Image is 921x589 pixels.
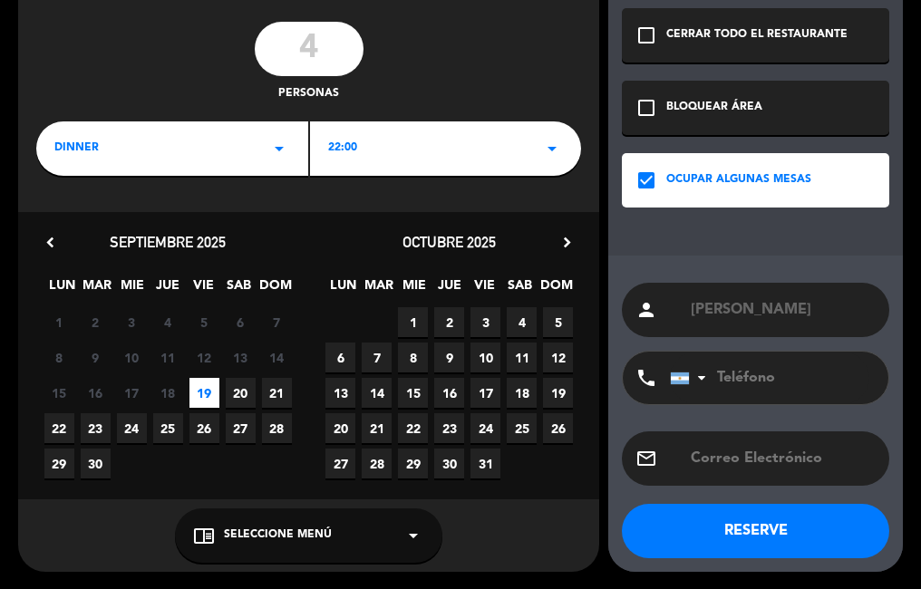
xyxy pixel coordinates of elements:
[470,275,499,304] span: VIE
[402,233,496,251] span: octubre 2025
[470,307,500,337] span: 3
[543,413,573,443] span: 26
[470,413,500,443] span: 24
[224,275,254,304] span: SAB
[635,24,657,46] i: check_box_outline_blank
[44,378,74,408] span: 15
[262,307,292,337] span: 7
[153,378,183,408] span: 18
[398,378,428,408] span: 15
[189,275,218,304] span: VIE
[505,275,535,304] span: SAB
[434,378,464,408] span: 16
[671,352,713,403] div: Argentina: +54
[153,307,183,337] span: 4
[226,413,256,443] span: 27
[189,378,219,408] span: 19
[189,307,219,337] span: 5
[670,352,869,404] input: Teléfono
[226,378,256,408] span: 20
[666,171,811,189] div: OCUPAR ALGUNAS MESAS
[507,378,537,408] span: 18
[189,343,219,372] span: 12
[278,85,339,103] span: personas
[364,275,393,304] span: MAR
[362,378,392,408] span: 14
[226,307,256,337] span: 6
[470,343,500,372] span: 10
[117,413,147,443] span: 24
[81,307,111,337] span: 2
[398,307,428,337] span: 1
[507,413,537,443] span: 25
[635,448,657,469] i: email
[118,275,148,304] span: MIE
[224,526,332,545] span: Seleccione Menú
[635,299,657,321] i: person
[44,413,74,443] span: 22
[81,378,111,408] span: 16
[189,413,219,443] span: 26
[402,525,424,546] i: arrow_drop_down
[507,343,537,372] span: 11
[434,343,464,372] span: 9
[434,449,464,478] span: 30
[117,378,147,408] span: 17
[262,413,292,443] span: 28
[153,413,183,443] span: 25
[541,138,563,159] i: arrow_drop_down
[47,275,77,304] span: LUN
[622,504,889,558] button: RESERVE
[434,307,464,337] span: 2
[117,307,147,337] span: 3
[325,378,355,408] span: 13
[255,22,364,76] input: 0
[153,275,183,304] span: JUE
[689,297,876,323] input: Nombre
[226,343,256,372] span: 13
[328,275,358,304] span: LUN
[153,343,183,372] span: 11
[434,413,464,443] span: 23
[41,233,60,252] i: chevron_left
[325,449,355,478] span: 27
[635,97,657,119] i: check_box_outline_blank
[689,446,876,471] input: Correo Electrónico
[470,378,500,408] span: 17
[328,140,357,158] span: 22:00
[434,275,464,304] span: JUE
[666,99,762,117] div: BLOQUEAR ÁREA
[362,413,392,443] span: 21
[82,275,112,304] span: MAR
[666,26,848,44] div: CERRAR TODO EL RESTAURANTE
[81,413,111,443] span: 23
[543,307,573,337] span: 5
[362,343,392,372] span: 7
[398,449,428,478] span: 29
[399,275,429,304] span: MIE
[117,343,147,372] span: 10
[507,307,537,337] span: 4
[398,343,428,372] span: 8
[44,449,74,478] span: 29
[54,140,99,158] span: dinner
[543,378,573,408] span: 19
[262,343,292,372] span: 14
[470,449,500,478] span: 31
[325,413,355,443] span: 20
[325,343,355,372] span: 6
[44,343,74,372] span: 8
[635,169,657,191] i: check_box
[44,307,74,337] span: 1
[259,275,289,304] span: DOM
[635,367,657,389] i: phone
[540,275,570,304] span: DOM
[557,233,577,252] i: chevron_right
[110,233,226,251] span: septiembre 2025
[362,449,392,478] span: 28
[268,138,290,159] i: arrow_drop_down
[543,343,573,372] span: 12
[81,449,111,478] span: 30
[81,343,111,372] span: 9
[398,413,428,443] span: 22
